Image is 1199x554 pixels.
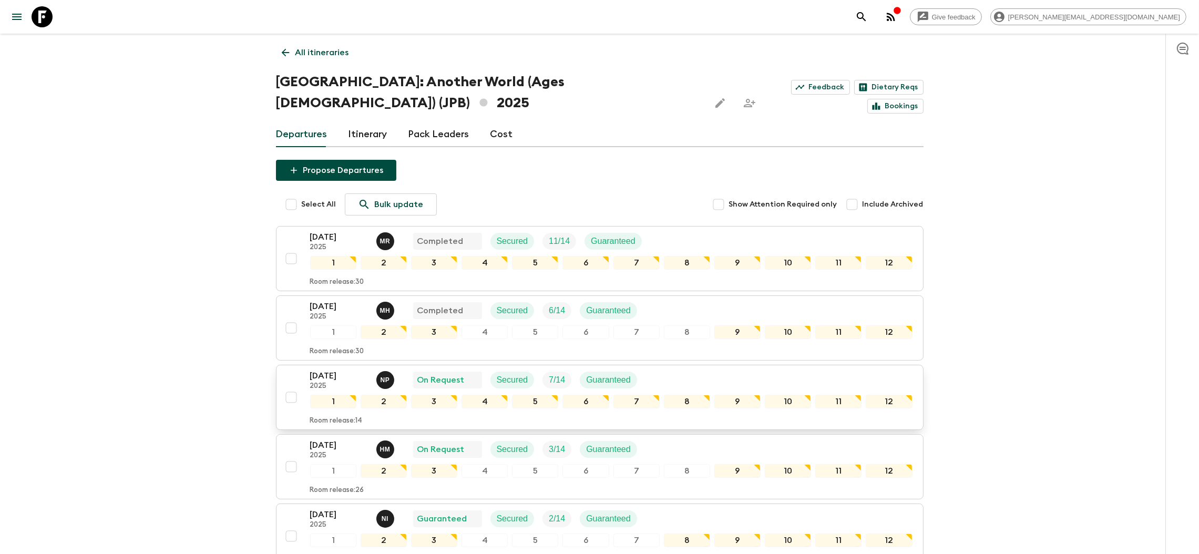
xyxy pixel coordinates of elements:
div: Secured [490,372,535,388]
div: 12 [866,464,912,478]
button: [DATE]2025Mamico ReichCompletedSecuredTrip FillGuaranteed123456789101112Room release:30 [276,226,924,291]
p: 7 / 14 [549,374,565,386]
p: Secured [497,443,528,456]
div: 7 [613,256,660,270]
p: On Request [417,374,465,386]
div: 6 [562,534,609,547]
div: 7 [613,395,660,408]
p: Room release: 26 [310,486,364,495]
div: 7 [613,534,660,547]
div: 8 [664,256,710,270]
p: Guaranteed [586,304,631,317]
p: 2025 [310,521,368,529]
div: 4 [462,256,508,270]
div: 2 [361,256,407,270]
button: Propose Departures [276,160,396,181]
p: Guaranteed [586,443,631,456]
div: 9 [714,256,761,270]
div: 5 [512,256,558,270]
button: search adventures [851,6,872,27]
a: Dietary Reqs [854,80,924,95]
span: Naoko Pogede [376,374,396,383]
p: 2025 [310,313,368,321]
p: 2025 [310,382,368,391]
p: Guaranteed [591,235,636,248]
div: Secured [490,441,535,458]
span: Haruhi Makino [376,444,396,452]
div: 12 [866,534,912,547]
div: 4 [462,464,508,478]
div: 11 [815,534,862,547]
button: NP [376,371,396,389]
p: 2 / 14 [549,512,565,525]
p: Secured [497,512,528,525]
span: Include Archived [863,199,924,210]
div: 6 [562,325,609,339]
div: 9 [714,464,761,478]
p: Completed [417,235,464,248]
p: Secured [497,304,528,317]
button: menu [6,6,27,27]
div: 2 [361,395,407,408]
p: 2025 [310,243,368,252]
span: Naoya Ishida [376,513,396,521]
a: Cost [490,122,513,147]
div: Trip Fill [542,441,571,458]
div: 3 [411,464,457,478]
div: 3 [411,395,457,408]
p: H M [380,445,391,454]
div: 8 [664,534,710,547]
button: Edit this itinerary [710,93,731,114]
div: 3 [411,256,457,270]
a: Give feedback [910,8,982,25]
div: Trip Fill [542,233,576,250]
div: Trip Fill [542,302,571,319]
div: 6 [562,395,609,408]
div: Secured [490,302,535,319]
a: All itineraries [276,42,355,63]
p: [DATE] [310,300,368,313]
div: Secured [490,233,535,250]
p: Room release: 30 [310,278,364,286]
a: Feedback [791,80,850,95]
p: Room release: 14 [310,417,363,425]
span: Select All [302,199,336,210]
p: Guaranteed [586,512,631,525]
div: 11 [815,256,862,270]
button: HM [376,440,396,458]
p: [DATE] [310,370,368,382]
p: Room release: 30 [310,347,364,356]
div: 7 [613,464,660,478]
p: N I [382,515,388,523]
div: 4 [462,395,508,408]
div: 10 [765,325,811,339]
div: [PERSON_NAME][EMAIL_ADDRESS][DOMAIN_NAME] [990,8,1186,25]
div: 2 [361,534,407,547]
button: [DATE]2025Naoko PogedeOn RequestSecuredTrip FillGuaranteed123456789101112Room release:14 [276,365,924,430]
div: 10 [765,256,811,270]
span: Mayumi Hosokawa [376,305,396,313]
div: 5 [512,464,558,478]
div: 8 [664,395,710,408]
div: 5 [512,325,558,339]
div: 1 [310,534,356,547]
p: On Request [417,443,465,456]
div: 11 [815,464,862,478]
div: 2 [361,325,407,339]
div: 7 [613,325,660,339]
div: 10 [765,534,811,547]
div: Trip Fill [542,372,571,388]
div: 10 [765,464,811,478]
h1: [GEOGRAPHIC_DATA]: Another World (Ages [DEMOGRAPHIC_DATA]) (JPB) 2025 [276,71,702,114]
span: [PERSON_NAME][EMAIL_ADDRESS][DOMAIN_NAME] [1002,13,1186,21]
p: 6 / 14 [549,304,565,317]
p: 3 / 14 [549,443,565,456]
div: 3 [411,325,457,339]
div: 6 [562,256,609,270]
div: 8 [664,325,710,339]
div: 2 [361,464,407,478]
span: Give feedback [926,13,981,21]
p: All itineraries [295,46,349,59]
span: Show Attention Required only [729,199,837,210]
div: 1 [310,325,356,339]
